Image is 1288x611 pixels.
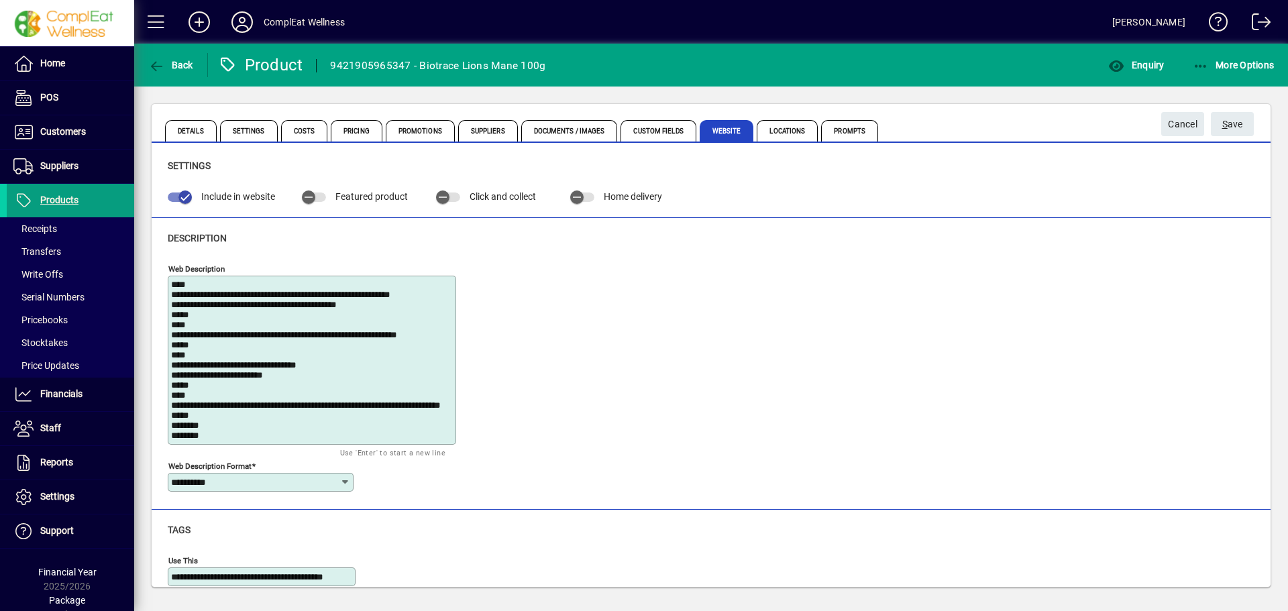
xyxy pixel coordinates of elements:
span: Stocktakes [13,337,68,348]
a: Serial Numbers [7,286,134,309]
button: Profile [221,10,264,34]
a: Reports [7,446,134,480]
a: Pricebooks [7,309,134,331]
button: Cancel [1161,112,1204,136]
button: Enquiry [1105,53,1167,77]
a: Support [7,514,134,548]
span: Settings [40,491,74,502]
a: Settings [7,480,134,514]
button: Save [1211,112,1254,136]
span: Settings [220,120,278,142]
span: Write Offs [13,269,63,280]
span: Customers [40,126,86,137]
span: Package [49,595,85,606]
span: Receipts [13,223,57,234]
div: ComplEat Wellness [264,11,345,33]
span: Price Updates [13,360,79,371]
a: POS [7,81,134,115]
a: Financials [7,378,134,411]
a: Staff [7,412,134,445]
span: Support [40,525,74,536]
span: Transfers [13,246,61,257]
a: Price Updates [7,354,134,377]
span: Include in website [201,191,275,202]
button: Back [145,53,197,77]
span: Documents / Images [521,120,618,142]
span: Costs [281,120,328,142]
a: Transfers [7,240,134,263]
a: Receipts [7,217,134,240]
span: Suppliers [40,160,78,171]
span: Website [700,120,754,142]
a: Home [7,47,134,80]
span: ave [1222,113,1243,135]
span: Serial Numbers [13,292,85,302]
mat-hint: Use 'Enter' to start a new line [340,445,445,460]
a: Logout [1242,3,1271,46]
span: Home delivery [604,191,662,202]
div: Product [218,54,303,76]
a: Knowledge Base [1199,3,1228,46]
span: Products [40,195,78,205]
span: Back [148,60,193,70]
button: Add [178,10,221,34]
span: S [1222,119,1228,129]
app-page-header-button: Back [134,53,208,77]
span: Pricing [331,120,382,142]
span: Featured product [335,191,408,202]
button: More Options [1189,53,1278,77]
span: Description [168,233,227,243]
a: Suppliers [7,150,134,183]
a: Customers [7,115,134,149]
span: Details [165,120,217,142]
span: Prompts [821,120,878,142]
span: Cancel [1168,113,1197,135]
div: 9421905965347 - Biotrace Lions Mane 100g [330,55,545,76]
span: Enquiry [1108,60,1164,70]
a: Stocktakes [7,331,134,354]
span: Settings [168,160,211,171]
span: More Options [1193,60,1275,70]
span: Home [40,58,65,68]
span: Locations [757,120,818,142]
span: Suppliers [458,120,518,142]
div: [PERSON_NAME] [1112,11,1185,33]
a: Write Offs [7,263,134,286]
span: Custom Fields [621,120,696,142]
span: Financials [40,388,83,399]
span: Financial Year [38,567,97,577]
span: POS [40,92,58,103]
mat-label: Use This [168,555,198,565]
span: Reports [40,457,73,467]
span: Promotions [386,120,455,142]
span: Staff [40,423,61,433]
span: Pricebooks [13,315,68,325]
span: Tags [168,524,191,535]
mat-label: Web Description Format [168,461,252,470]
mat-label: Web Description [168,264,225,273]
span: Click and collect [470,191,536,202]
